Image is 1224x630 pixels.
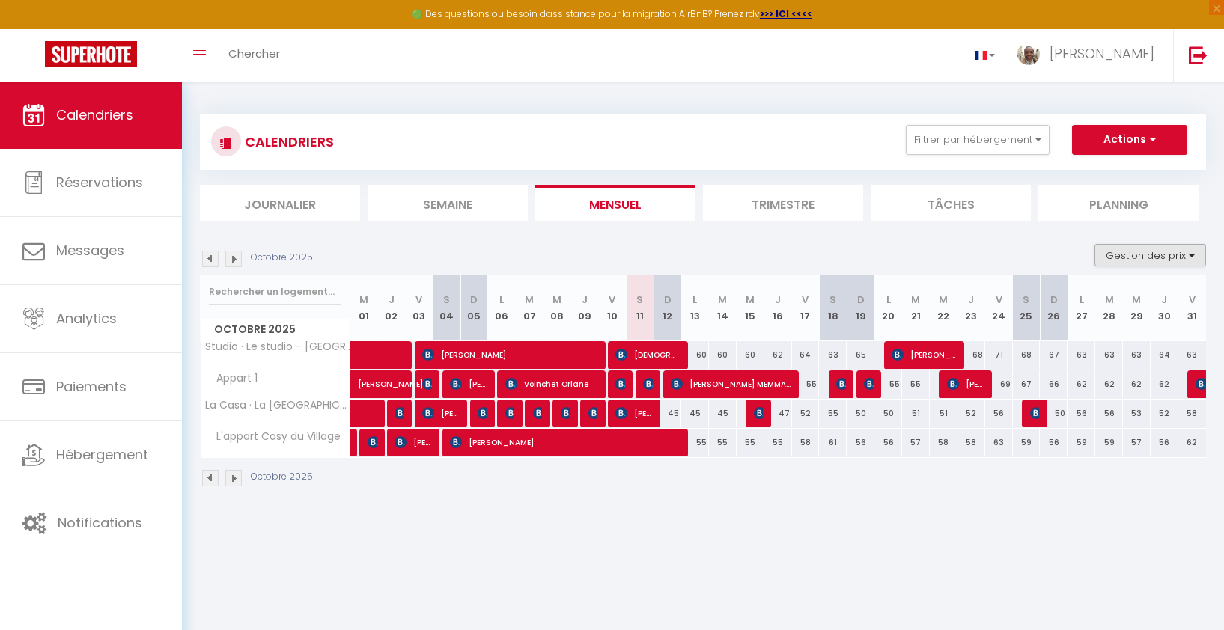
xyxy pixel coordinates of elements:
abbr: M [718,293,727,307]
span: [PERSON_NAME] [395,399,404,427]
span: [PERSON_NAME] [561,399,570,427]
abbr: M [359,293,368,307]
span: [PERSON_NAME] [395,428,431,456]
div: 63 [819,341,847,369]
span: [PERSON_NAME] [1050,44,1154,63]
img: logout [1189,46,1208,64]
input: Rechercher un logement... [209,278,341,305]
abbr: J [968,293,974,307]
div: 56 [1151,429,1178,456]
p: Octobre 2025 [251,251,313,265]
th: 18 [819,275,847,341]
div: 52 [792,400,820,427]
abbr: V [609,293,615,307]
div: 59 [1068,429,1095,456]
li: Trimestre [703,185,863,221]
div: 66 [1040,370,1068,398]
div: 53 [1123,400,1151,427]
div: 45 [709,400,737,427]
span: [PERSON_NAME] [947,370,984,398]
th: 03 [405,275,433,341]
th: 20 [874,275,902,341]
span: [PERSON_NAME] [615,370,624,398]
span: [PERSON_NAME] [1030,399,1039,427]
div: 60 [709,341,737,369]
span: La Casa · La [GEOGRAPHIC_DATA][PERSON_NAME] [203,400,353,411]
div: 68 [1013,341,1041,369]
span: [PERSON_NAME] [368,428,377,456]
th: 27 [1068,275,1095,341]
span: Octobre 2025 [201,319,350,340]
abbr: L [1080,293,1084,307]
th: 08 [544,275,571,341]
span: Voinchet Orlane [505,370,597,398]
th: 14 [709,275,737,341]
span: [PERSON_NAME] [358,362,427,391]
div: 55 [792,370,820,398]
li: Planning [1038,185,1199,221]
abbr: S [829,293,836,307]
th: 16 [764,275,792,341]
th: 15 [737,275,764,341]
div: 58 [792,429,820,456]
div: 56 [1068,400,1095,427]
th: 09 [571,275,599,341]
abbr: L [886,293,891,307]
span: Hébergement [56,445,148,464]
a: ... [PERSON_NAME] [1006,29,1173,82]
abbr: L [499,293,504,307]
span: Réservations [56,173,143,192]
span: [PERSON_NAME] [422,370,431,398]
h3: CALENDRIERS [241,125,334,159]
span: [PERSON_NAME] [422,399,459,427]
span: [PERSON_NAME]-De Canck [PERSON_NAME] [892,340,956,369]
div: 56 [1095,400,1123,427]
th: 11 [626,275,654,341]
div: 57 [902,429,930,456]
div: 52 [1151,400,1178,427]
th: 17 [792,275,820,341]
th: 02 [377,275,405,341]
span: Calendriers [56,105,133,124]
div: 47 [764,400,792,427]
li: Mensuel [535,185,695,221]
div: 58 [1178,400,1206,427]
span: [PERSON_NAME] MEMMADI [671,370,791,398]
div: 50 [874,400,902,427]
div: 55 [737,429,764,456]
abbr: M [746,293,755,307]
abbr: M [1132,293,1141,307]
abbr: V [415,293,422,307]
div: 60 [737,341,764,369]
span: Remi de Blocqueville [836,370,845,398]
span: [PERSON_NAME] [754,399,763,427]
div: 56 [985,400,1013,427]
img: Super Booking [45,41,137,67]
a: Chercher [217,29,291,82]
abbr: V [802,293,809,307]
span: Studio · Le studio - [GEOGRAPHIC_DATA][PERSON_NAME] [203,341,353,352]
th: 01 [350,275,378,341]
th: 04 [433,275,460,341]
th: 26 [1040,275,1068,341]
abbr: D [470,293,478,307]
div: 58 [957,429,985,456]
th: 30 [1151,275,1178,341]
abbr: D [1050,293,1058,307]
abbr: M [525,293,534,307]
abbr: D [857,293,865,307]
th: 10 [598,275,626,341]
div: 63 [1095,341,1123,369]
div: 67 [1013,370,1041,398]
div: 52 [957,400,985,427]
div: 63 [1178,341,1206,369]
abbr: M [1105,293,1114,307]
th: 05 [460,275,488,341]
span: [PERSON_NAME] [864,370,873,398]
li: Tâches [871,185,1031,221]
span: [DEMOGRAPHIC_DATA] [PERSON_NAME] [615,340,680,369]
div: 50 [847,400,874,427]
a: >>> ICI <<<< [760,7,812,20]
abbr: S [636,293,643,307]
